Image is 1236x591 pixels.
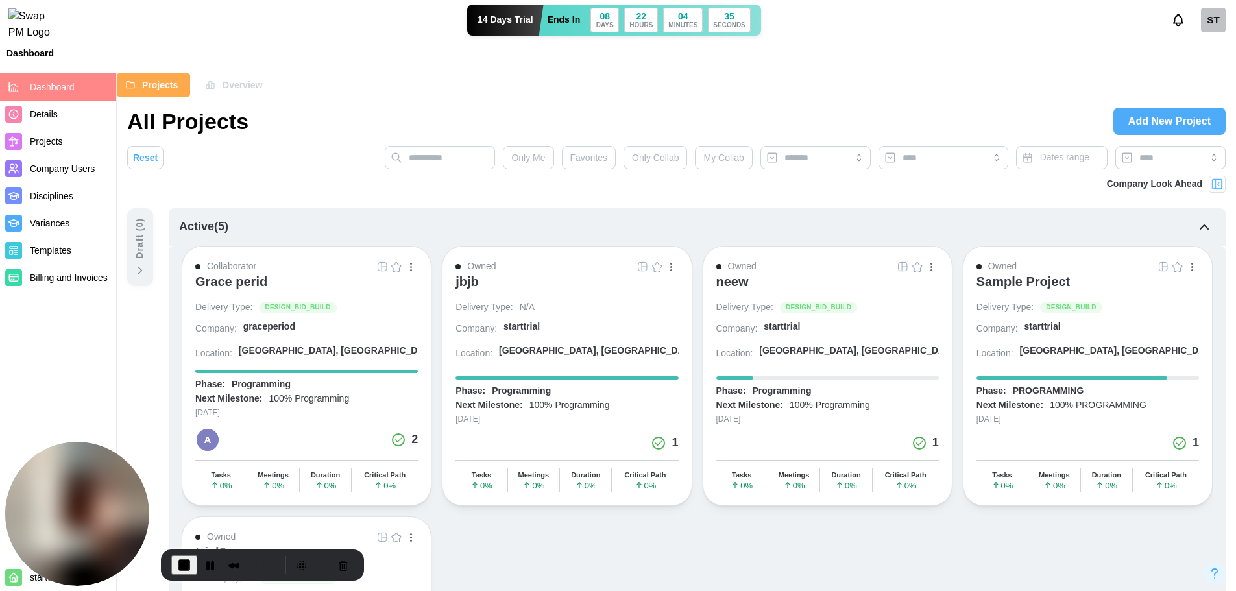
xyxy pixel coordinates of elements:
[695,146,752,169] button: My Collab
[1155,481,1177,490] span: 0 %
[503,320,678,338] a: starttrial
[912,261,923,272] img: Empty Star
[258,471,289,479] div: Meetings
[731,481,753,490] span: 0 %
[195,301,252,314] div: Delivery Type:
[732,471,751,479] div: Tasks
[1050,399,1146,412] div: 100% PROGRAMMING
[195,392,262,405] div: Next Milestone:
[511,147,545,169] span: Only Me
[197,73,274,97] button: Overview
[624,471,666,479] div: Critical Path
[632,147,679,169] span: Only Collab
[779,471,810,479] div: Meetings
[195,274,267,289] div: Grace perid
[716,274,939,301] a: neew
[910,259,925,274] button: Empty Star
[1024,320,1061,333] div: starttrial
[831,471,860,479] div: Duration
[30,163,95,174] span: Company Users
[895,481,917,490] span: 0 %
[195,544,226,560] div: trial2
[596,22,614,29] div: DAYS
[976,322,1018,335] div: Company:
[571,471,600,479] div: Duration
[1107,177,1202,191] div: Company Look Ahead
[207,259,256,274] div: Collaborator
[30,82,75,92] span: Dashboard
[752,385,811,398] div: Programming
[728,259,757,274] div: Owned
[1170,259,1185,274] button: Empty Star
[391,261,402,272] img: Empty Star
[600,12,610,21] div: 08
[783,481,805,490] span: 0 %
[1193,434,1199,452] div: 1
[455,347,492,360] div: Location:
[195,544,418,572] a: trial2
[1156,259,1170,274] button: Grid Icon
[898,261,908,272] img: Grid Icon
[759,344,958,357] div: [GEOGRAPHIC_DATA], [GEOGRAPHIC_DATA]
[716,413,939,426] div: [DATE]
[1172,261,1183,272] img: Empty Star
[470,481,492,490] span: 0 %
[499,344,698,357] div: [GEOGRAPHIC_DATA], [GEOGRAPHIC_DATA]
[455,301,513,314] div: Delivery Type:
[976,301,1034,314] div: Delivery Type:
[127,107,248,136] h1: All Projects
[650,259,664,274] button: Empty Star
[269,392,349,405] div: 100% Programming
[30,191,73,201] span: Disciplines
[133,147,158,169] span: Reset
[522,481,544,490] span: 0 %
[548,13,581,27] div: Ends In
[1113,108,1226,135] a: Add New Project
[455,399,522,412] div: Next Milestone:
[389,530,404,544] button: Empty Star
[374,481,396,490] span: 0 %
[472,471,491,479] div: Tasks
[652,261,662,272] img: Empty Star
[30,136,63,147] span: Projects
[1043,481,1065,490] span: 0 %
[629,22,653,29] div: HOURS
[375,259,389,274] button: Grid Icon
[896,259,910,274] button: Grid Icon
[411,431,418,449] div: 2
[503,320,540,333] div: starttrial
[991,481,1013,490] span: 0 %
[315,481,337,490] span: 0 %
[455,413,678,426] div: [DATE]
[391,532,402,542] img: Empty Star
[1039,471,1070,479] div: Meetings
[529,399,610,412] div: 100% Programming
[885,471,927,479] div: Critical Path
[835,481,857,490] span: 0 %
[1013,385,1084,398] div: PROGRAMMING
[1128,108,1211,134] span: Add New Project
[976,385,1006,398] div: Phase:
[195,378,225,391] div: Phase:
[764,320,938,338] a: starttrial
[724,12,734,21] div: 35
[142,74,178,96] span: Projects
[1024,320,1199,338] a: starttrial
[311,471,340,479] div: Duration
[678,12,688,21] div: 04
[575,481,597,490] span: 0 %
[243,320,295,333] div: graceperiod
[636,12,646,21] div: 22
[1020,344,1219,357] div: [GEOGRAPHIC_DATA], [GEOGRAPHIC_DATA]
[520,301,535,314] div: N/A
[668,22,697,29] div: MINUTES
[1095,481,1117,490] span: 0 %
[127,146,164,169] button: Reset
[377,261,387,272] img: Grid Icon
[624,146,687,169] button: Only Collab
[713,22,745,29] div: SECONDS
[636,259,650,274] a: Grid Icon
